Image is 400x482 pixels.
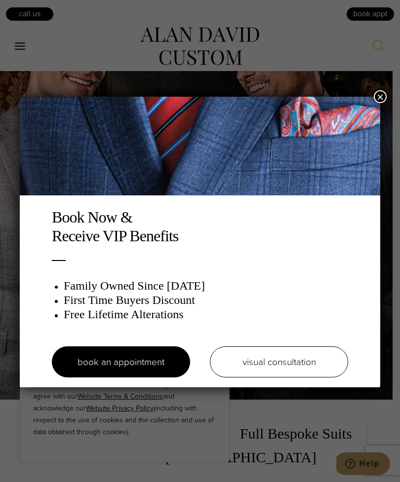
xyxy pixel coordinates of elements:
a: book an appointment [52,346,190,377]
span: Help [23,7,43,16]
button: Close [374,90,387,103]
h3: First Time Buyers Discount [64,293,348,307]
h2: Book Now & Receive VIP Benefits [52,208,348,246]
a: visual consultation [210,346,348,377]
h3: Free Lifetime Alterations [64,307,348,322]
h3: Family Owned Since [DATE] [64,279,348,293]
